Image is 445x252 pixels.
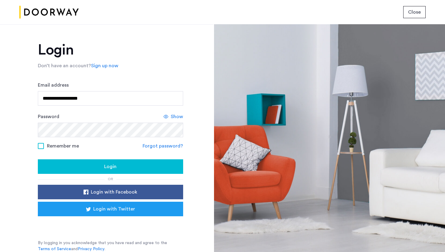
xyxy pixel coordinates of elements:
[91,62,118,69] a: Sign up now
[38,159,183,174] button: button
[19,1,79,24] img: logo
[38,81,69,89] label: Email address
[38,63,91,68] span: Don’t have an account?
[408,8,421,16] span: Close
[78,246,104,252] a: Privacy Policy
[38,246,71,252] a: Terms of Service
[38,240,183,252] p: By logging in you acknowledge that you have read and agree to the and .
[171,113,183,120] span: Show
[47,142,79,150] span: Remember me
[38,202,183,216] button: button
[108,177,113,181] span: or
[38,43,183,57] h1: Login
[143,142,183,150] a: Forgot password?
[91,188,137,196] span: Login with Facebook
[38,113,59,120] label: Password
[93,205,135,213] span: Login with Twitter
[403,6,426,18] button: button
[104,163,117,170] span: Login
[38,185,183,199] button: button
[47,218,174,231] iframe: Sign in with Google Button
